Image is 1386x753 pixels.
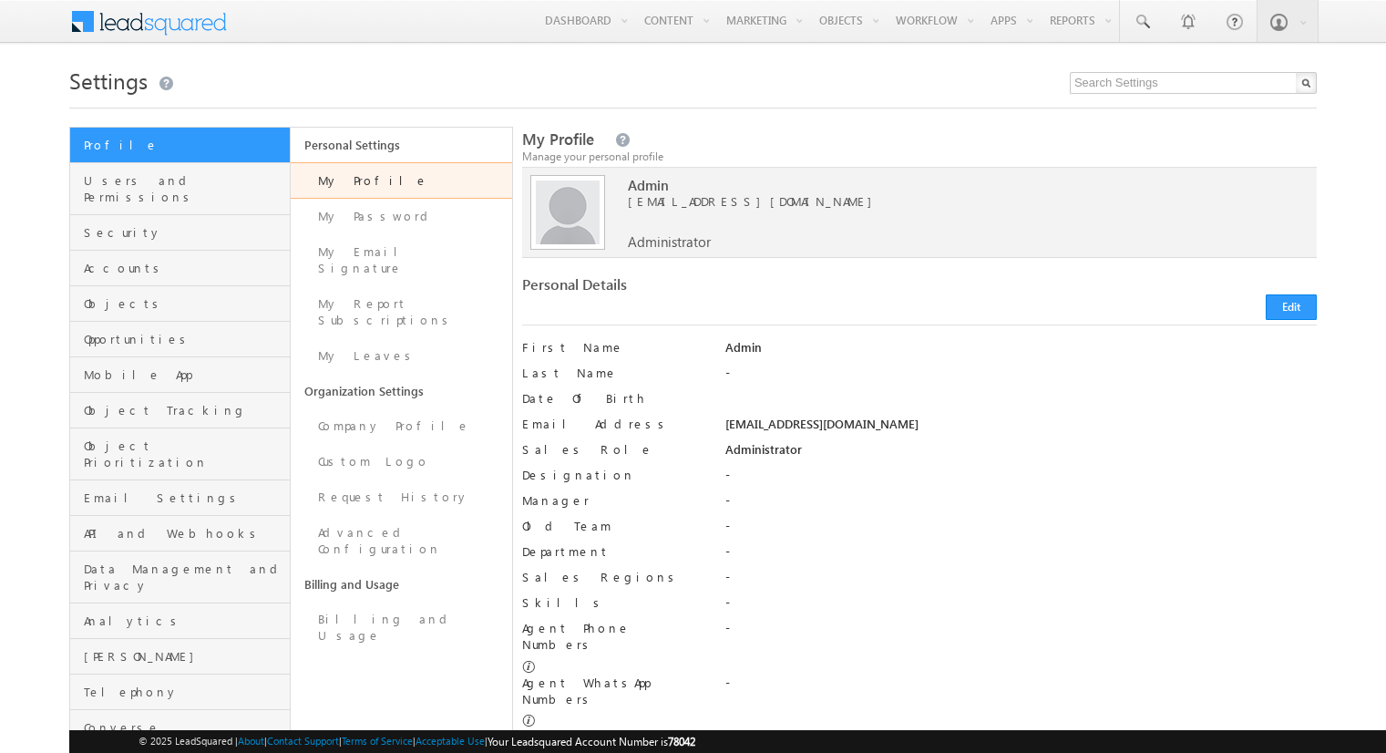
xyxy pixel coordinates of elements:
a: Converse [70,710,290,746]
a: Object Tracking [70,393,290,428]
a: Contact Support [267,735,339,747]
a: Data Management and Privacy [70,552,290,603]
a: My Report Subscriptions [291,286,511,338]
a: API and Webhooks [70,516,290,552]
a: My Email Signature [291,234,511,286]
input: Search Settings [1070,72,1317,94]
a: Object Prioritization [70,428,290,480]
span: Objects [84,295,285,312]
a: Terms of Service [342,735,413,747]
span: Object Prioritization [84,438,285,470]
label: Sales Regions [522,569,705,585]
span: Email Settings [84,490,285,506]
label: First Name [522,339,705,356]
span: Settings [69,66,148,95]
label: Skills [522,594,705,611]
a: Opportunities [70,322,290,357]
div: - [725,492,1317,518]
div: - [725,594,1317,620]
span: [EMAIL_ADDRESS][DOMAIN_NAME] [628,193,1264,210]
div: - [725,675,1317,700]
span: Your Leadsquared Account Number is [488,735,695,748]
span: Profile [84,137,285,153]
span: Mobile App [84,366,285,383]
a: Analytics [70,603,290,639]
span: © 2025 LeadSquared | | | | | [139,733,695,750]
span: Converse [84,719,285,736]
label: Designation [522,467,705,483]
div: Personal Details [522,276,909,302]
label: Phone (Main) [522,728,705,745]
label: Agent Phone Numbers [522,620,705,653]
a: Security [70,215,290,251]
div: - [725,365,1317,390]
label: Last Name [522,365,705,381]
a: Users and Permissions [70,163,290,215]
span: API and Webhooks [84,525,285,542]
label: Manager [522,492,705,509]
span: Security [84,224,285,241]
div: - [725,543,1317,569]
a: Personal Settings [291,128,511,162]
label: Date Of Birth [522,390,705,407]
div: [EMAIL_ADDRESS][DOMAIN_NAME] [725,416,1317,441]
label: Agent WhatsApp Numbers [522,675,705,707]
a: Telephony [70,675,290,710]
div: - [725,569,1317,594]
label: Department [522,543,705,560]
label: Old Team [522,518,705,534]
label: Email Address [522,416,705,432]
a: Billing and Usage [291,567,511,602]
span: My Profile [522,129,594,150]
a: About [238,735,264,747]
div: Administrator [725,441,1317,467]
span: Administrator [628,233,711,250]
span: Admin [628,177,1264,193]
a: Objects [70,286,290,322]
span: Data Management and Privacy [84,561,285,593]
a: Email Settings [70,480,290,516]
a: Company Profile [291,408,511,444]
a: Acceptable Use [416,735,485,747]
div: - [725,467,1317,492]
span: Telephony [84,684,285,700]
a: My Profile [291,162,511,199]
a: Organization Settings [291,374,511,408]
a: [PERSON_NAME] [70,639,290,675]
a: Accounts [70,251,290,286]
a: Billing and Usage [291,602,511,654]
label: Sales Role [522,441,705,458]
span: Object Tracking [84,402,285,418]
button: Edit [1266,294,1317,320]
a: Profile [70,128,290,163]
span: Analytics [84,613,285,629]
div: - [725,518,1317,543]
div: - [725,620,1317,645]
span: [PERSON_NAME] [84,648,285,665]
span: 78042 [668,735,695,748]
a: Request History [291,480,511,515]
a: My Password [291,199,511,234]
a: Custom Logo [291,444,511,480]
span: Opportunities [84,331,285,347]
a: My Leaves [291,338,511,374]
div: Manage your personal profile [522,149,1317,165]
span: Users and Permissions [84,172,285,205]
span: Accounts [84,260,285,276]
a: Mobile App [70,357,290,393]
div: Admin [725,339,1317,365]
a: Advanced Configuration [291,515,511,567]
